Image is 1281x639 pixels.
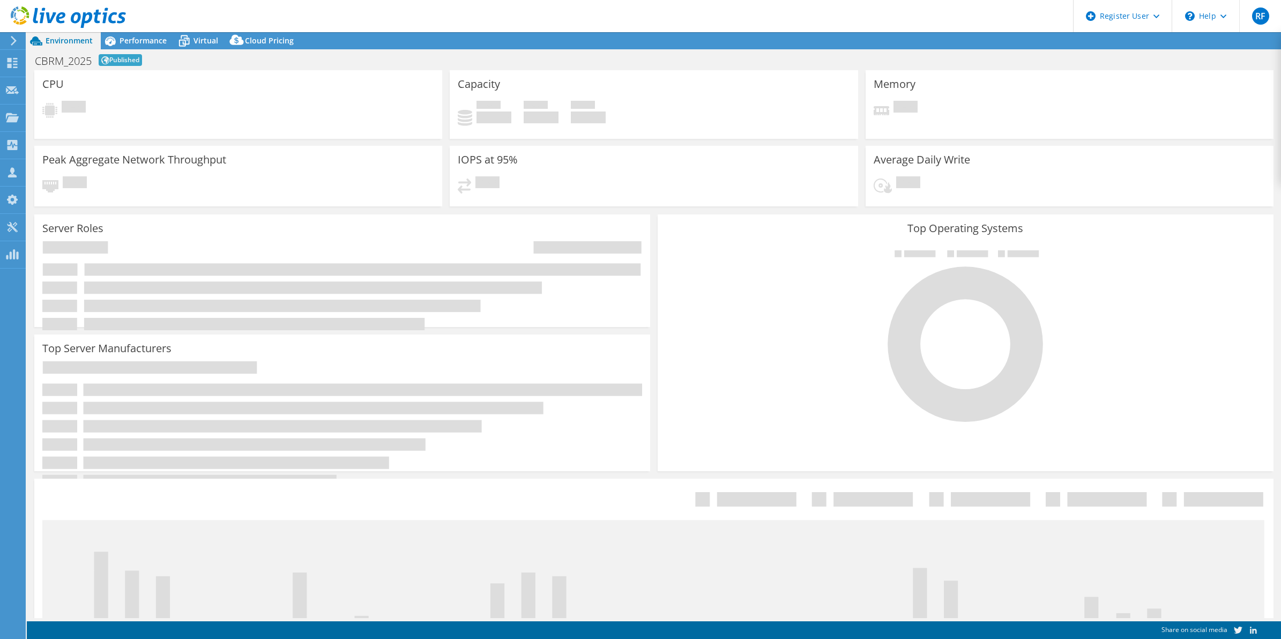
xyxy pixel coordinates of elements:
[476,101,501,112] span: Used
[1185,11,1195,21] svg: \n
[35,56,92,66] h1: CBRM_2025
[571,112,606,123] h4: 0 GiB
[458,78,500,90] h3: Capacity
[475,176,500,191] span: Pending
[458,154,518,166] h3: IOPS at 95%
[62,101,86,115] span: Pending
[571,101,595,112] span: Total
[524,112,558,123] h4: 0 GiB
[42,343,172,354] h3: Top Server Manufacturers
[42,154,226,166] h3: Peak Aggregate Network Throughput
[63,176,87,191] span: Pending
[99,54,142,66] span: Published
[1161,625,1227,634] span: Share on social media
[120,35,167,46] span: Performance
[476,112,511,123] h4: 0 GiB
[42,78,64,90] h3: CPU
[1252,8,1269,25] span: RF
[193,35,218,46] span: Virtual
[666,222,1265,234] h3: Top Operating Systems
[524,101,548,112] span: Free
[874,154,970,166] h3: Average Daily Write
[874,78,915,90] h3: Memory
[245,35,294,46] span: Cloud Pricing
[893,101,918,115] span: Pending
[46,35,93,46] span: Environment
[42,222,103,234] h3: Server Roles
[896,176,920,191] span: Pending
